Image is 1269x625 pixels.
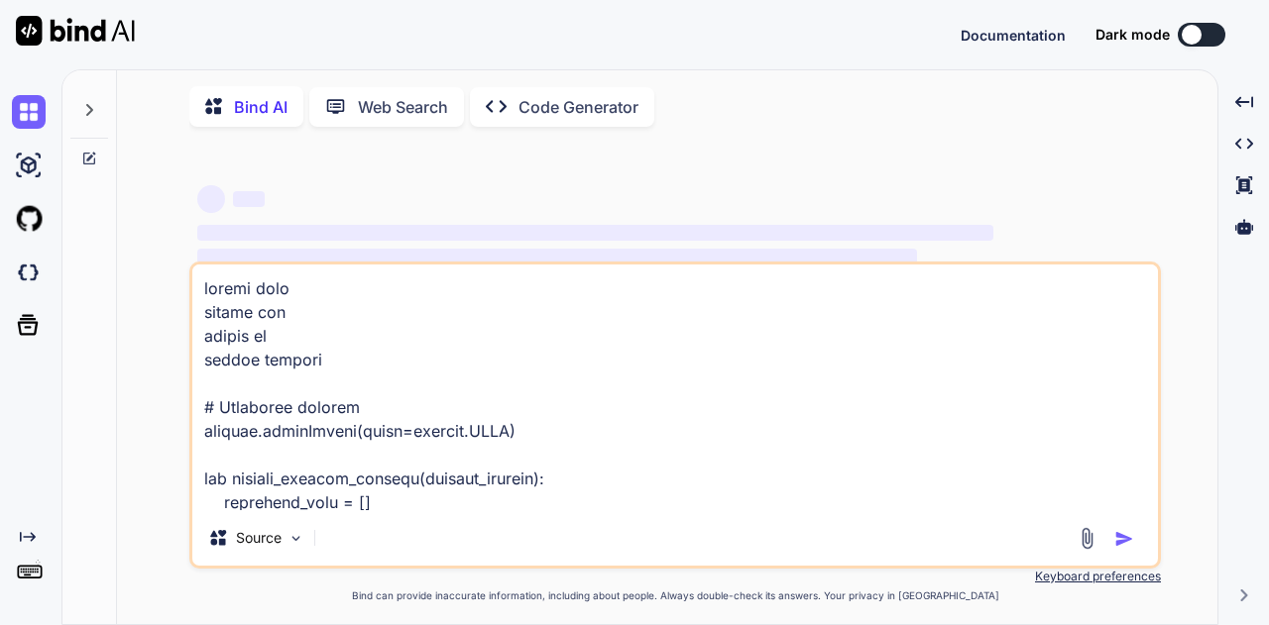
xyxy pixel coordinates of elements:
[1114,529,1134,549] img: icon
[16,16,135,46] img: Bind AI
[12,202,46,236] img: githubLight
[233,191,265,207] span: ‌
[192,264,1158,510] textarea: loremi dolo sitame con adipis el seddoe tempori # Utlaboree dolorem aliquae.adminImveni(quisn=exe...
[12,256,46,289] img: darkCloudIdeIcon
[961,27,1066,44] span: Documentation
[197,225,993,241] span: ‌
[236,528,282,548] p: Source
[519,95,638,119] p: Code Generator
[12,95,46,129] img: chat
[1096,25,1170,45] span: Dark mode
[358,95,448,119] p: Web Search
[189,588,1161,603] p: Bind can provide inaccurate information, including about people. Always double-check its answers....
[234,95,288,119] p: Bind AI
[197,185,225,213] span: ‌
[197,249,917,264] span: ‌
[961,25,1066,46] button: Documentation
[12,149,46,182] img: ai-studio
[1076,527,1098,550] img: attachment
[189,569,1161,584] p: Keyboard preferences
[288,530,304,547] img: Pick Models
